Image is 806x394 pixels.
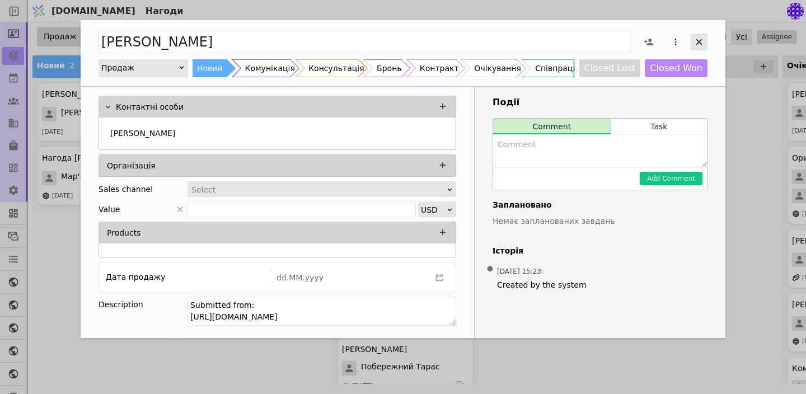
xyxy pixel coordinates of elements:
textarea: Submitted from: [URL][DOMAIN_NAME] [188,297,456,326]
svg: calender simple [435,274,443,282]
div: Новий [197,59,223,77]
p: Products [107,227,140,239]
button: Closed Won [645,59,707,77]
h4: Заплановано [493,199,707,211]
div: Продаж [101,60,178,76]
p: Контактні особи [116,101,184,113]
button: Closed Lost [579,59,641,77]
span: Created by the system [497,279,703,291]
span: • [485,255,496,284]
button: Task [611,119,707,134]
div: Співпраця [535,59,578,77]
div: Дата продажу [106,269,165,285]
button: Add Comment [640,172,702,185]
input: dd.MM.yyyy [270,270,430,285]
div: Бронь [377,59,401,77]
div: USD [421,202,446,218]
h3: Події [493,96,707,109]
p: Організація [107,160,156,172]
p: Немає запланованих завдань [493,215,707,227]
div: Select [191,182,445,198]
div: Контракт [420,59,459,77]
h4: Історія [493,245,707,257]
div: Консультація [308,59,364,77]
span: [DATE] 15:23 : [497,266,543,276]
div: Комунікація [245,59,295,77]
div: Sales channel [99,181,153,197]
div: Description [99,297,188,312]
p: [PERSON_NAME] [110,128,175,139]
div: Очікування [474,59,521,77]
span: Value [99,201,120,217]
button: Comment [493,119,611,134]
div: Add Opportunity [81,20,725,338]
